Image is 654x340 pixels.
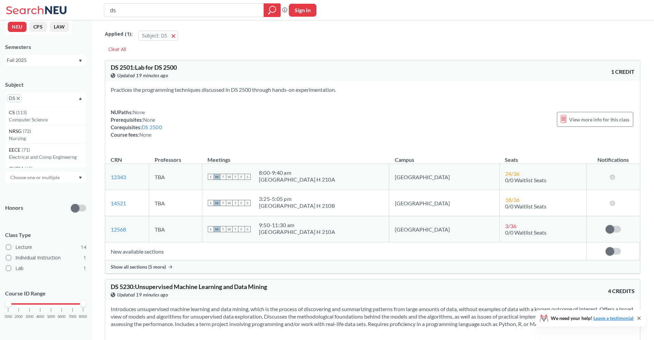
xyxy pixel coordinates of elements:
[245,174,251,180] span: S
[7,173,64,182] input: Choose one or multiple
[6,243,86,252] label: Lecture
[505,229,546,236] span: 0/0 Waitlist Seats
[81,243,86,251] span: 14
[142,124,162,130] a: DS 2500
[259,176,335,183] div: [GEOGRAPHIC_DATA] H 210A
[593,315,634,321] a: Leave a testimonial
[109,4,259,16] input: Class, professor, course number, "phrase"
[79,60,82,62] svg: Dropdown arrow
[50,22,69,32] button: LAW
[133,109,145,115] span: None
[9,154,86,160] p: Electrical and Comp Engineerng
[505,223,516,229] span: 3 / 36
[8,22,27,32] button: NEU
[505,177,546,183] span: 0/0 Waitlist Seats
[79,97,82,100] svg: Dropdown arrow
[105,260,640,273] div: Show all sections (5 more)
[259,222,335,228] div: 9:50 - 11:30 am
[5,172,86,183] div: Dropdown arrow
[9,146,22,154] span: EECE
[79,176,82,179] svg: Dropdown arrow
[608,287,635,295] span: 4 CREDITS
[259,228,335,235] div: [GEOGRAPHIC_DATA] H 210A
[16,109,27,115] span: ( 113 )
[6,253,86,262] label: Individual Instruction
[83,254,86,261] span: 1
[9,116,86,123] p: Computer Science
[214,174,220,180] span: M
[47,315,55,319] span: 5000
[505,170,519,177] span: 24 / 36
[36,315,44,319] span: 4000
[117,291,168,299] span: Updated 19 minutes ago
[220,200,226,206] span: T
[587,149,640,164] th: Notifications
[105,30,133,38] span: Applied ( 1 ):
[245,226,251,232] span: S
[232,200,238,206] span: T
[138,31,178,41] button: Subject: DS
[259,202,335,209] div: [GEOGRAPHIC_DATA] H 210B
[208,226,214,232] span: S
[238,226,245,232] span: F
[389,164,499,190] td: [GEOGRAPHIC_DATA]
[111,174,126,180] a: 12343
[214,200,220,206] span: M
[232,174,238,180] span: T
[226,200,232,206] span: W
[149,164,202,190] td: TBA
[5,204,23,212] p: Honors
[9,109,16,116] span: CS
[5,290,86,297] p: Course ID Range
[143,117,155,123] span: None
[111,86,635,93] section: Practices the programming techniques discussed in DS 2500 through hands-on experimentation.
[289,4,316,17] button: Sign In
[505,203,546,209] span: 0/0 Waitlist Seats
[5,55,86,66] div: Fall 2025Dropdown arrow
[5,43,86,51] div: Semesters
[149,190,202,216] td: TBA
[9,128,23,135] span: NRSG
[238,200,245,206] span: F
[5,231,86,239] span: Class Type
[79,315,87,319] span: 8000
[105,44,129,54] div: Clear All
[105,242,587,260] td: New available sections
[7,94,22,102] span: DSX to remove pill
[29,22,47,32] button: CPS
[245,200,251,206] span: S
[268,5,276,15] svg: magnifying glass
[389,190,499,216] td: [GEOGRAPHIC_DATA]
[220,174,226,180] span: T
[111,200,126,206] a: 14521
[15,315,23,319] span: 2000
[149,216,202,242] td: TBA
[232,226,238,232] span: T
[6,264,86,273] label: Lab
[208,200,214,206] span: S
[611,68,635,75] span: 1 CREDIT
[5,81,86,88] div: Subject
[499,149,586,164] th: Seats
[551,316,634,321] span: We need your help!
[238,174,245,180] span: F
[389,149,499,164] th: Campus
[149,149,202,164] th: Professors
[58,315,66,319] span: 6000
[9,165,25,172] span: CHEM
[111,264,166,270] span: Show all sections (5 more)
[25,166,33,171] span: ( 69 )
[7,56,78,64] div: Fall 2025
[22,147,30,153] span: ( 71 )
[9,135,86,142] p: Nursing
[226,174,232,180] span: W
[111,226,126,233] a: 12568
[139,132,152,138] span: None
[117,72,168,79] span: Updated 19 minutes ago
[259,169,335,176] div: 8:00 - 9:40 am
[264,3,281,17] div: magnifying glass
[17,97,20,100] svg: X to remove pill
[4,315,12,319] span: 1000
[26,315,34,319] span: 3000
[23,128,31,134] span: ( 72 )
